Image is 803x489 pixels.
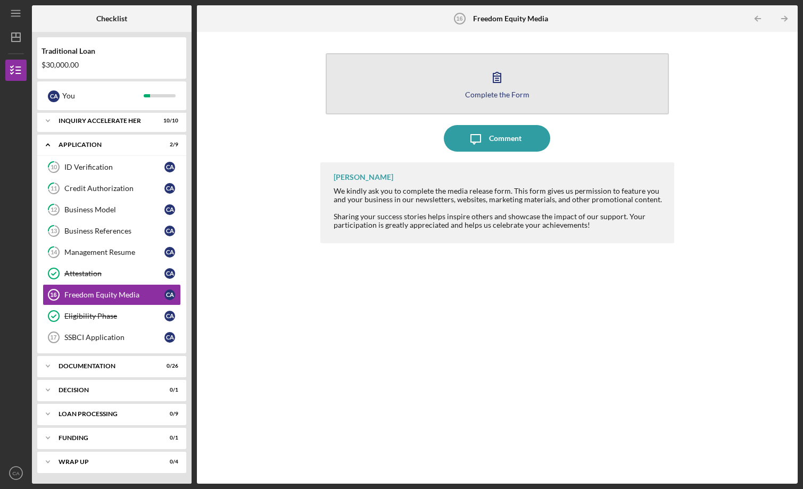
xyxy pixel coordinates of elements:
[159,142,178,148] div: 2 / 9
[64,248,164,256] div: Management Resume
[43,327,181,348] a: 17SSBCI ApplicationCA
[326,53,669,114] button: Complete the Form
[51,206,57,213] tspan: 12
[43,242,181,263] a: 14Management ResumeCA
[59,142,152,148] div: Application
[59,118,152,124] div: Inquiry Accelerate Her
[164,289,175,300] div: C A
[50,292,56,298] tspan: 16
[456,15,462,22] tspan: 16
[59,363,152,369] div: Documentation
[159,411,178,417] div: 0 / 9
[334,212,664,229] div: Sharing your success stories helps inspire others and showcase the impact of our support. Your pa...
[64,269,164,278] div: Attestation
[164,268,175,279] div: C A
[43,263,181,284] a: AttestationCA
[64,312,164,320] div: Eligibility Phase
[96,14,127,23] b: Checklist
[43,284,181,305] a: 16Freedom Equity MediaCA
[164,183,175,194] div: C A
[51,185,57,192] tspan: 11
[42,61,182,69] div: $30,000.00
[51,249,57,256] tspan: 14
[159,459,178,465] div: 0 / 4
[159,363,178,369] div: 0 / 26
[164,311,175,321] div: C A
[64,291,164,299] div: Freedom Equity Media
[444,125,550,152] button: Comment
[164,247,175,258] div: C A
[5,462,27,484] button: CA
[159,387,178,393] div: 0 / 1
[51,164,57,171] tspan: 10
[64,163,164,171] div: ID Verification
[48,90,60,102] div: C A
[489,125,521,152] div: Comment
[64,333,164,342] div: SSBCI Application
[43,178,181,199] a: 11Credit AuthorizationCA
[159,435,178,441] div: 0 / 1
[164,162,175,172] div: C A
[164,226,175,236] div: C A
[43,305,181,327] a: Eligibility PhaseCA
[334,173,393,181] div: [PERSON_NAME]
[50,334,56,341] tspan: 17
[164,332,175,343] div: C A
[59,387,152,393] div: Decision
[159,118,178,124] div: 10 / 10
[59,435,152,441] div: Funding
[465,90,529,98] div: Complete the Form
[43,220,181,242] a: 13Business ReferencesCA
[43,199,181,220] a: 12Business ModelCA
[12,470,20,476] text: CA
[59,411,152,417] div: Loan Processing
[43,156,181,178] a: 10ID VerificationCA
[64,227,164,235] div: Business References
[64,184,164,193] div: Credit Authorization
[62,87,144,105] div: You
[473,14,548,23] b: Freedom Equity Media
[59,459,152,465] div: Wrap up
[334,187,664,204] div: We kindly ask you to complete the media release form. This form gives us permission to feature yo...
[64,205,164,214] div: Business Model
[42,47,182,55] div: Traditional Loan
[164,204,175,215] div: C A
[51,228,57,235] tspan: 13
